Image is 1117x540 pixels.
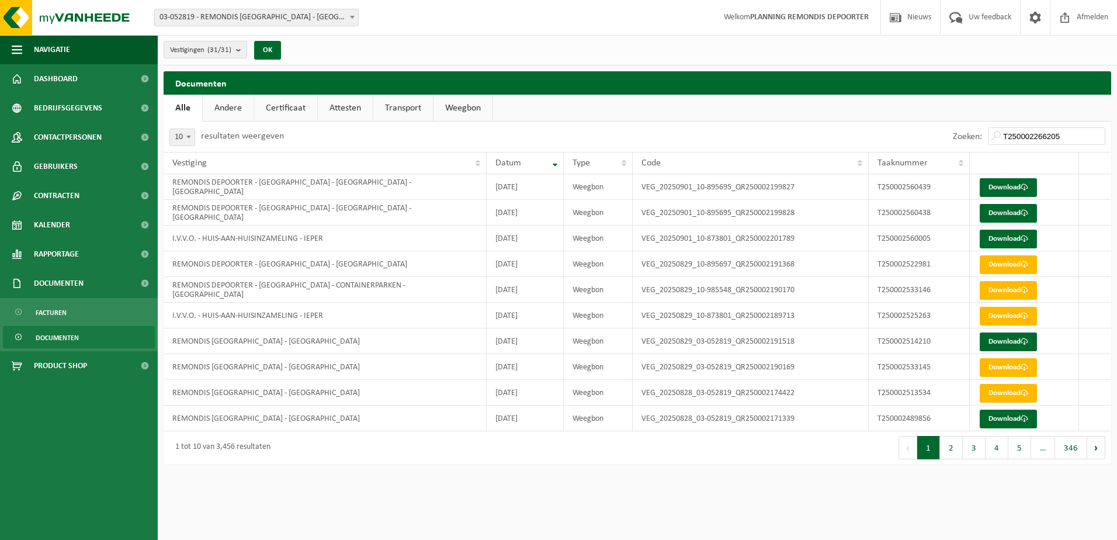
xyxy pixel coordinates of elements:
td: REMONDIS [GEOGRAPHIC_DATA] - [GEOGRAPHIC_DATA] [164,354,487,380]
td: T250002489856 [869,406,970,431]
td: VEG_20250829_03-052819_QR250002191518 [633,328,869,354]
td: Weegbon [564,200,632,226]
td: Weegbon [564,354,632,380]
td: T250002560438 [869,200,970,226]
a: Download [980,178,1037,197]
td: [DATE] [487,251,564,277]
td: VEG_20250829_10-873801_QR250002189713 [633,303,869,328]
span: 03-052819 - REMONDIS WEST-VLAANDEREN - OOSTENDE [154,9,359,26]
button: Vestigingen(31/31) [164,41,247,58]
a: Andere [203,95,254,122]
td: T250002560439 [869,174,970,200]
td: T250002522981 [869,251,970,277]
a: Download [980,230,1037,248]
td: VEG_20250829_10-895697_QR250002191368 [633,251,869,277]
td: Weegbon [564,406,632,431]
span: Facturen [36,302,67,324]
a: Download [980,281,1037,300]
td: [DATE] [487,328,564,354]
div: 1 tot 10 van 3,456 resultaten [169,437,270,458]
label: resultaten weergeven [201,131,284,141]
td: VEG_20250828_03-052819_QR250002174422 [633,380,869,406]
span: Dashboard [34,64,78,94]
span: Taaknummer [877,158,928,168]
a: Download [980,307,1037,326]
span: Code [641,158,661,168]
a: Attesten [318,95,373,122]
span: 10 [170,129,195,146]
td: T250002533146 [869,277,970,303]
td: VEG_20250901_10-895695_QR250002199828 [633,200,869,226]
td: REMONDIS DEPOORTER - [GEOGRAPHIC_DATA] - [GEOGRAPHIC_DATA] - [GEOGRAPHIC_DATA] [164,174,487,200]
span: Contracten [34,181,79,210]
td: [DATE] [487,174,564,200]
label: Zoeken: [953,132,982,141]
span: Documenten [34,269,84,298]
td: [DATE] [487,380,564,406]
a: Documenten [3,326,155,348]
td: Weegbon [564,174,632,200]
span: Gebruikers [34,152,78,181]
span: … [1031,436,1055,459]
button: OK [254,41,281,60]
button: 1 [917,436,940,459]
a: Download [980,384,1037,403]
td: [DATE] [487,354,564,380]
span: 10 [169,129,195,146]
td: VEG_20250901_10-873801_QR250002201789 [633,226,869,251]
button: Next [1087,436,1105,459]
button: 3 [963,436,986,459]
td: Weegbon [564,303,632,328]
td: Weegbon [564,277,632,303]
td: REMONDIS DEPOORTER - [GEOGRAPHIC_DATA] - [GEOGRAPHIC_DATA] - [GEOGRAPHIC_DATA] [164,200,487,226]
span: Contactpersonen [34,123,102,152]
td: [DATE] [487,303,564,328]
a: Weegbon [433,95,492,122]
strong: PLANNING REMONDIS DEPOORTER [750,13,869,22]
button: 346 [1055,436,1087,459]
a: Download [980,255,1037,274]
td: VEG_20250901_10-895695_QR250002199827 [633,174,869,200]
td: [DATE] [487,406,564,431]
td: Weegbon [564,226,632,251]
td: Weegbon [564,380,632,406]
button: 2 [940,436,963,459]
span: Vestiging [172,158,207,168]
td: VEG_20250829_10-985548_QR250002190170 [633,277,869,303]
a: Facturen [3,301,155,323]
a: Alle [164,95,202,122]
a: Download [980,204,1037,223]
span: Kalender [34,210,70,240]
span: Type [573,158,590,168]
td: VEG_20250829_03-052819_QR250002190169 [633,354,869,380]
td: I.V.V.O. - HUIS-AAN-HUISINZAMELING - IEPER [164,226,487,251]
span: Rapportage [34,240,79,269]
td: REMONDIS [GEOGRAPHIC_DATA] - [GEOGRAPHIC_DATA] [164,406,487,431]
td: T250002514210 [869,328,970,354]
a: Transport [373,95,433,122]
span: Product Shop [34,351,87,380]
span: Documenten [36,327,79,349]
span: 03-052819 - REMONDIS WEST-VLAANDEREN - OOSTENDE [155,9,358,26]
td: [DATE] [487,226,564,251]
td: I.V.V.O. - HUIS-AAN-HUISINZAMELING - IEPER [164,303,487,328]
td: Weegbon [564,328,632,354]
td: Weegbon [564,251,632,277]
td: REMONDIS DEPOORTER - [GEOGRAPHIC_DATA] - CONTAINERPARKEN - [GEOGRAPHIC_DATA] [164,277,487,303]
h2: Documenten [164,71,1111,94]
button: 5 [1008,436,1031,459]
span: Bedrijfsgegevens [34,94,102,123]
td: T250002533145 [869,354,970,380]
td: REMONDIS [GEOGRAPHIC_DATA] - [GEOGRAPHIC_DATA] [164,328,487,354]
button: Previous [899,436,917,459]
td: [DATE] [487,200,564,226]
td: REMONDIS [GEOGRAPHIC_DATA] - [GEOGRAPHIC_DATA] [164,380,487,406]
a: Download [980,358,1037,377]
td: T250002525263 [869,303,970,328]
count: (31/31) [207,46,231,54]
td: [DATE] [487,277,564,303]
button: 4 [986,436,1008,459]
td: T250002560005 [869,226,970,251]
span: Navigatie [34,35,70,64]
td: REMONDIS DEPOORTER - [GEOGRAPHIC_DATA] - [GEOGRAPHIC_DATA] [164,251,487,277]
